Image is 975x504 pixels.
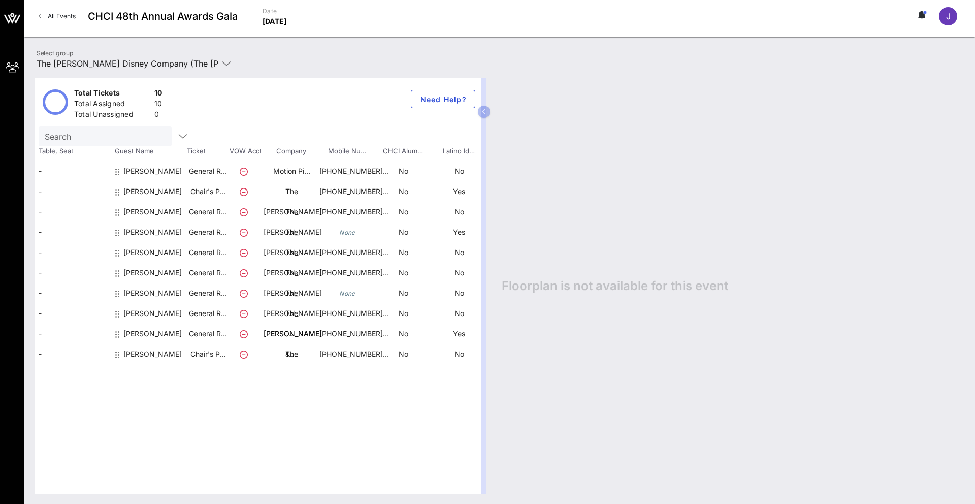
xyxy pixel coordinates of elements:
[154,99,162,111] div: 10
[431,161,487,181] p: No
[263,6,287,16] p: Date
[187,181,228,202] p: Chair's P…
[431,242,487,263] p: No
[123,283,182,352] div: Maggie Lewis
[319,324,375,344] p: [PHONE_NUMBER]…
[411,90,475,108] button: Need Help?
[339,229,355,236] i: None
[48,12,76,20] span: All Events
[123,263,182,332] div: Katelyn Lamson
[375,202,431,222] p: No
[264,161,319,181] p: Motion Pi…
[123,303,182,372] div: Maria Kirby
[419,95,467,104] span: Need Help?
[502,278,728,294] span: Floorplan is not available for this event
[319,344,375,364] p: [PHONE_NUMBER]…
[319,146,375,156] span: Mobile Nu…
[431,181,487,202] p: Yes
[375,181,431,202] p: No
[375,242,431,263] p: No
[187,222,228,242] p: General R…
[123,202,182,271] div: Jessica Moore
[154,109,162,122] div: 0
[431,344,487,364] p: No
[319,181,375,202] p: [PHONE_NUMBER]…
[187,324,228,344] p: General R…
[431,146,486,156] span: Latino Id…
[35,242,111,263] div: -
[187,146,227,156] span: Ticket
[319,161,375,181] p: [PHONE_NUMBER]…
[319,242,375,263] p: [PHONE_NUMBER]…
[35,324,111,344] div: -
[123,242,182,311] div: Karen Greenfield
[431,324,487,344] p: Yes
[264,303,319,364] p: The [PERSON_NAME] …
[339,290,355,297] i: None
[263,16,287,26] p: [DATE]
[264,242,319,303] p: The [PERSON_NAME] …
[187,263,228,283] p: General R…
[319,303,375,324] p: [PHONE_NUMBER]…
[375,146,431,156] span: CHCI Alum…
[431,222,487,242] p: Yes
[35,181,111,202] div: -
[187,161,228,181] p: General R…
[375,161,431,181] p: No
[37,49,73,57] label: Select group
[123,344,182,413] div: Susan Fox
[35,202,111,222] div: -
[375,344,431,364] p: No
[187,344,228,364] p: Chair's P…
[35,303,111,324] div: -
[264,181,319,242] p: The [PERSON_NAME] …
[123,324,182,393] div: Neri Martinez
[35,146,111,156] span: Table, Seat
[123,161,182,230] div: Alivia Roberts
[375,303,431,324] p: No
[123,222,182,291] div: Jose Gonzalez
[187,303,228,324] p: General R…
[319,263,375,283] p: [PHONE_NUMBER]…
[74,88,150,101] div: Total Tickets
[35,344,111,364] div: -
[264,202,319,263] p: The [PERSON_NAME] …
[431,303,487,324] p: No
[431,202,487,222] p: No
[35,283,111,303] div: -
[431,283,487,303] p: No
[74,99,150,111] div: Total Assigned
[111,146,187,156] span: Guest Name
[35,222,111,242] div: -
[187,242,228,263] p: General R…
[375,263,431,283] p: No
[227,146,263,156] span: VOW Acct
[939,7,957,25] div: J
[187,202,228,222] p: General R…
[375,283,431,303] p: No
[264,222,319,283] p: The [PERSON_NAME] …
[123,181,182,250] div: Jaqueline Serrano
[264,283,319,344] p: The [PERSON_NAME] …
[264,344,319,405] p: The [PERSON_NAME] …
[264,263,319,324] p: The [PERSON_NAME] …
[946,11,951,21] span: J
[187,283,228,303] p: General R…
[35,161,111,181] div: -
[264,324,319,364] p: [PERSON_NAME] & …
[154,88,162,101] div: 10
[32,8,82,24] a: All Events
[263,146,319,156] span: Company
[375,324,431,344] p: No
[88,9,238,24] span: CHCI 48th Annual Awards Gala
[74,109,150,122] div: Total Unassigned
[319,202,375,222] p: [PHONE_NUMBER]…
[35,263,111,283] div: -
[375,222,431,242] p: No
[431,263,487,283] p: No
